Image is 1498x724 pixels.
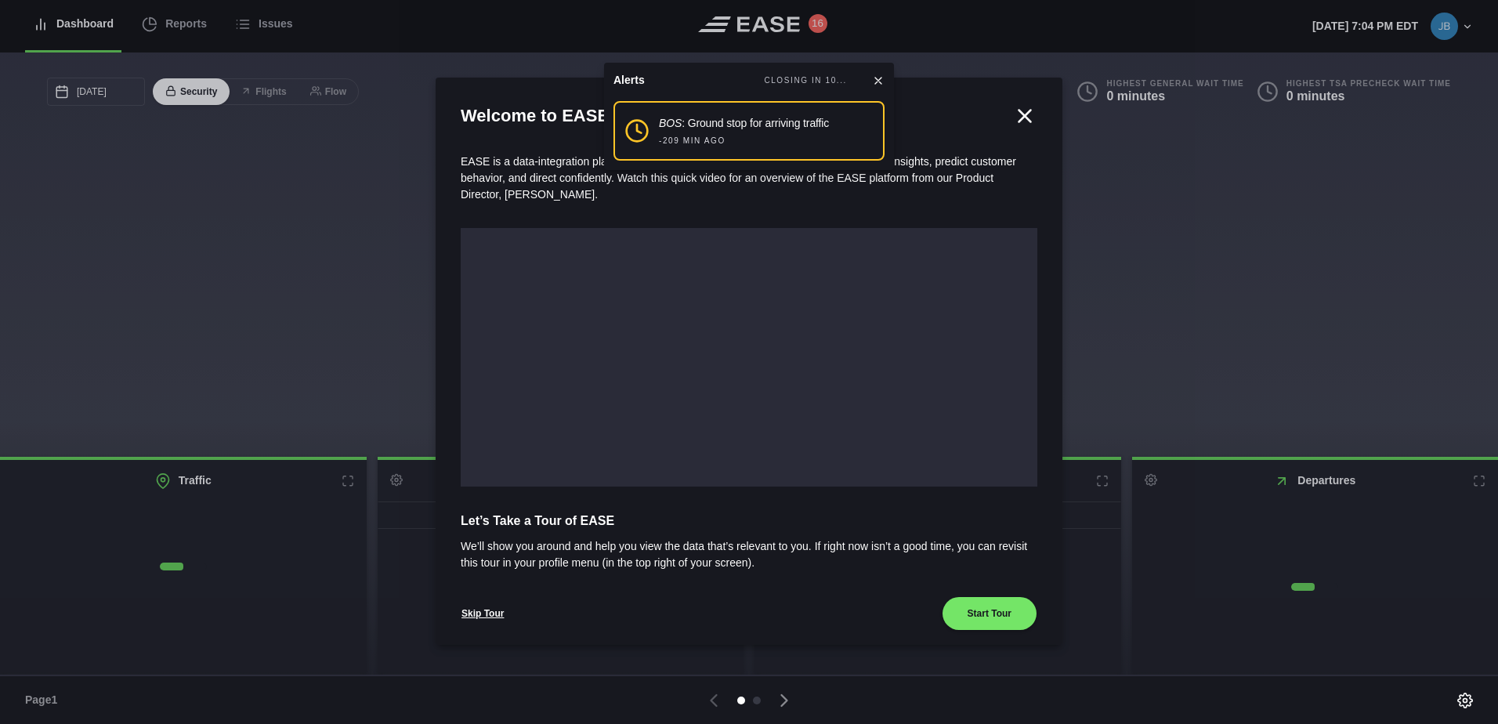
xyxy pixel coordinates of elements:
div: : Ground stop for arriving traffic [659,115,829,132]
em: BOS [659,117,682,129]
div: -209 MIN AGO [659,135,725,147]
h2: Welcome to EASE! [461,103,1012,129]
span: We’ll show you around and help you view the data that’s relevant to you. If right now isn’t a goo... [461,538,1037,571]
span: Page 1 [25,692,64,708]
iframe: onboarding [461,228,1037,487]
button: Skip Tour [461,596,505,631]
span: EASE is a data-integration platform for real-time operational responses. Collect key data insight... [461,155,1016,201]
span: Let’s Take a Tour of EASE [461,512,1037,530]
div: Alerts [613,72,645,89]
div: CLOSING IN 10... [764,74,847,87]
button: Start Tour [942,596,1037,631]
